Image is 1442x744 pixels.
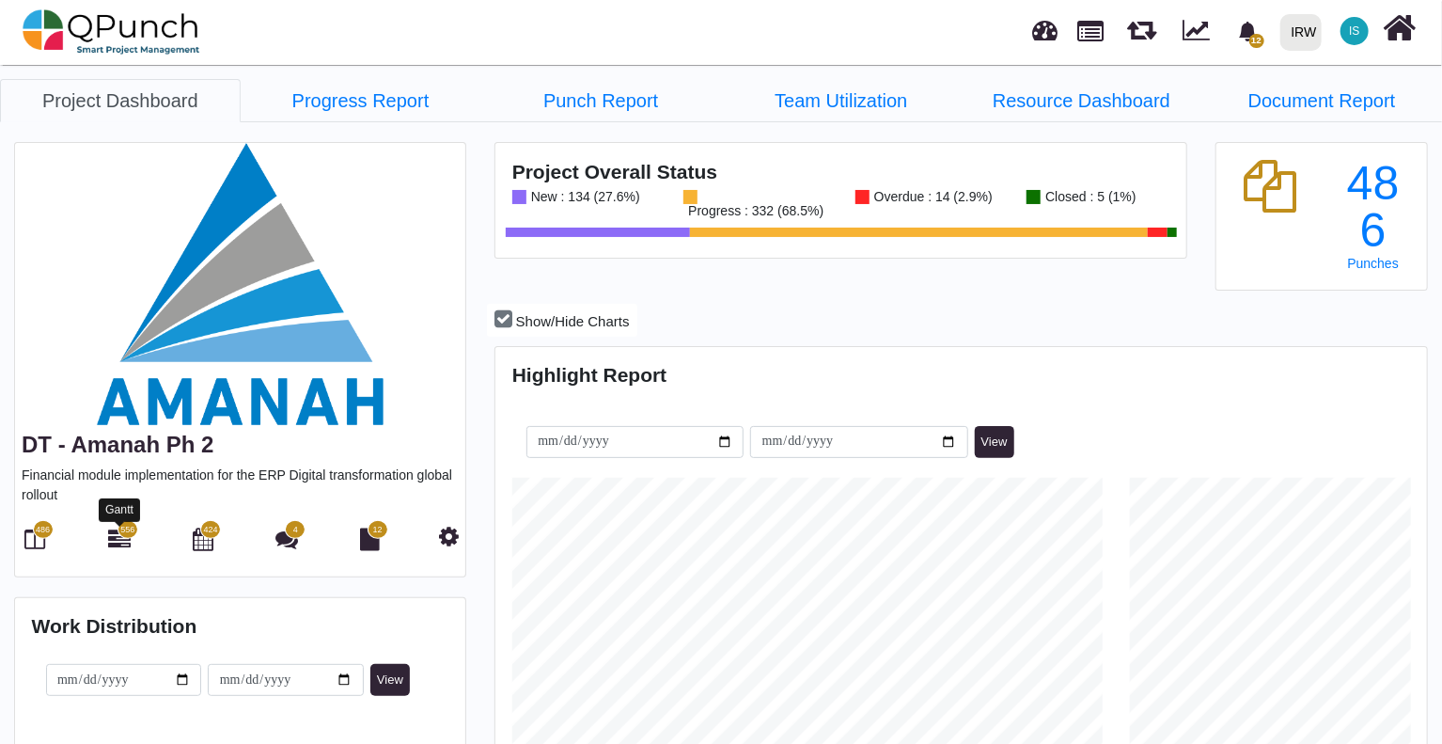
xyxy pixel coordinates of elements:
[293,524,298,537] span: 4
[1238,22,1258,41] svg: bell fill
[275,528,298,550] i: Punch Discussion
[526,190,640,204] div: New : 134 (27.6%)
[373,524,383,537] span: 12
[1231,14,1264,48] div: Notification
[721,79,962,121] li: DT - Amanah Ph 2
[962,79,1202,122] a: Resource Dashboard
[120,524,134,537] span: 556
[1033,11,1058,40] span: Dashboard
[439,525,459,547] i: Project Settings
[1227,1,1273,60] a: bell fill12
[516,313,630,329] span: Show/Hide Charts
[25,528,46,550] i: Board
[1336,160,1410,271] a: 486 Punches
[1201,79,1442,122] a: Document Report
[241,79,481,122] a: Progress Report
[361,528,381,550] i: Document Library
[1173,1,1227,63] div: Dynamic Report
[1340,17,1369,45] span: Idiris Shariif
[1292,16,1317,49] div: IRW
[1349,25,1359,37] span: IS
[1384,10,1417,46] i: Home
[512,363,1411,387] h4: Highlight Report
[512,160,1170,183] h4: Project Overall Status
[1272,1,1329,63] a: IRW
[193,528,213,550] i: Calendar
[22,466,459,505] p: Financial module implementation for the ERP Digital transformation global rollout
[1348,256,1399,271] span: Punches
[204,524,218,537] span: 424
[32,614,449,638] h4: Work Distribution
[1249,34,1264,48] span: 12
[99,499,140,522] div: Gantt
[1041,190,1136,204] div: Closed : 5 (1%)
[22,432,213,457] a: DT - Amanah Ph 2
[683,204,823,218] div: Progress : 332 (68.5%)
[1078,12,1105,41] span: Projects
[721,79,962,122] a: Team Utilization
[1127,9,1156,40] span: Releases
[1329,1,1380,61] a: IS
[480,79,721,122] a: Punch Report
[370,664,410,696] button: View
[36,524,50,537] span: 486
[23,4,200,60] img: qpunch-sp.fa6292f.png
[487,304,636,337] button: Show/Hide Charts
[975,426,1014,458] button: View
[108,535,131,550] a: 556
[1336,160,1410,254] div: 486
[870,190,993,204] div: Overdue : 14 (2.9%)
